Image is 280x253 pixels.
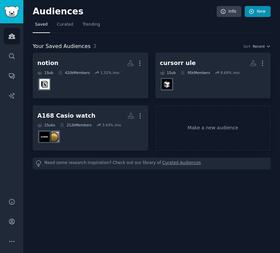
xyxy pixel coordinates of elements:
img: Notion [39,79,50,89]
img: GummySearch logo [4,6,19,18]
div: cursorr ule [160,59,196,67]
h2: Audiences [33,6,217,17]
div: 2 Sub s [37,123,55,127]
div: 1 Sub [37,70,53,75]
div: 212k Members [60,123,92,127]
span: 3 [93,43,96,49]
img: cursor [162,79,172,89]
a: notion1Sub420kMembers1.32% /moNotion [33,53,148,98]
div: A168 Casio watch [37,112,96,120]
a: Saved [33,19,50,33]
span: Recent [253,44,265,49]
a: Trending [80,19,102,33]
a: New [245,6,271,17]
a: Make a new audience [155,105,271,151]
div: Sort [243,44,251,49]
div: notion [37,59,58,67]
span: Your Saved Audiences [33,42,91,51]
div: Need some research inspiration? Check out our library of [33,158,271,169]
a: Curated Audiences [162,160,201,167]
img: JapaneseWatches [49,132,59,142]
a: A168 Casio watch2Subs212kMembers3.43% /moJapaneseWatchescasio [33,105,148,151]
div: 3.43 % /mo [102,123,121,127]
a: cursorr ule1Sub95kMembers8.69% /mocursor [155,53,271,98]
div: 420k Members [58,70,90,75]
button: Recent [253,44,271,49]
div: 95k Members [180,70,210,75]
img: casio [39,132,50,142]
a: Curated [55,19,76,33]
div: 1.32 % /mo [100,70,119,75]
div: 1 Sub [160,70,176,75]
a: Info [217,6,241,17]
div: 8.69 % /mo [221,70,240,75]
span: Trending [83,22,100,28]
span: Saved [35,22,48,28]
span: Curated [57,22,73,28]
